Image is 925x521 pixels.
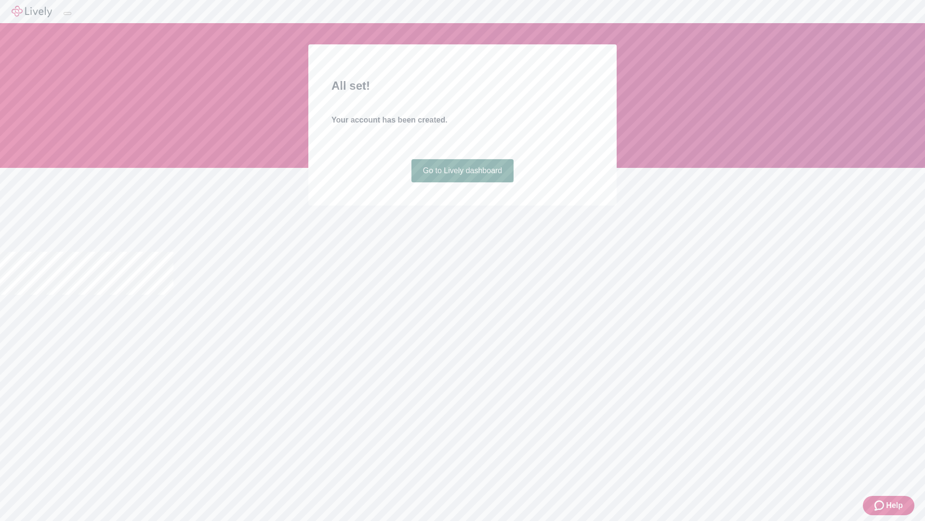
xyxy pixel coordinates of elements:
[331,114,594,126] h4: Your account has been created.
[874,500,886,511] svg: Zendesk support icon
[863,496,914,515] button: Zendesk support iconHelp
[411,159,514,182] a: Go to Lively dashboard
[331,77,594,95] h2: All set!
[64,12,71,15] button: Log out
[886,500,903,511] span: Help
[12,6,52,17] img: Lively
